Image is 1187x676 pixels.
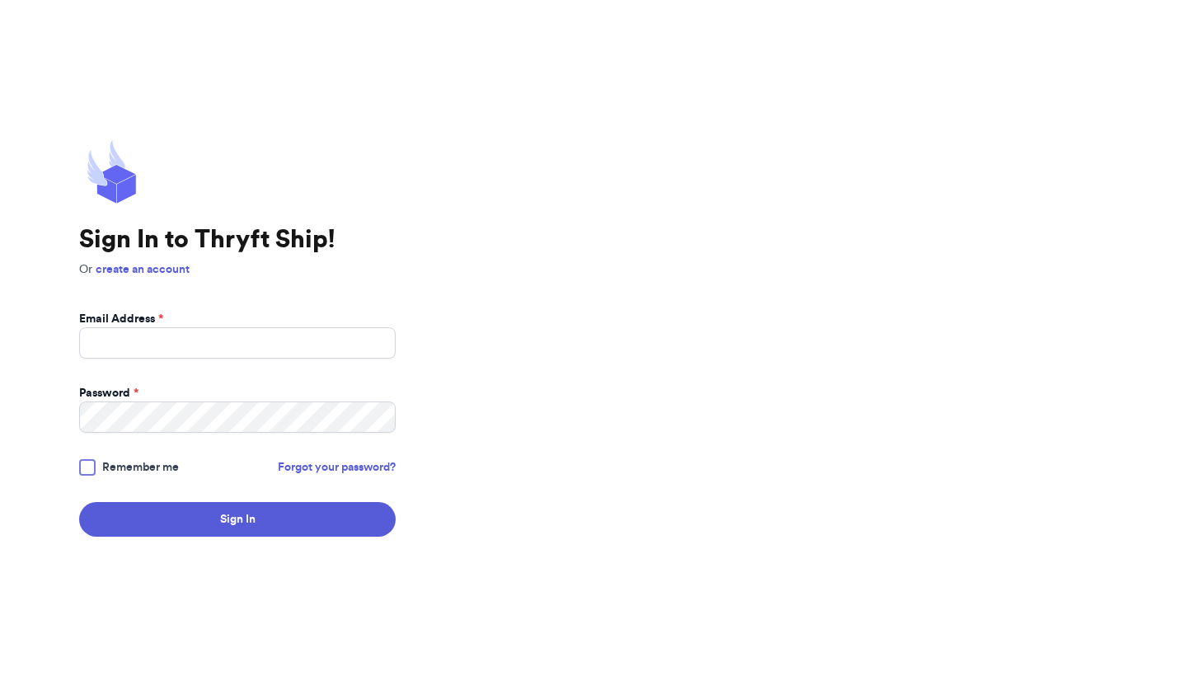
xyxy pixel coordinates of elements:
[102,459,179,476] span: Remember me
[79,502,396,537] button: Sign In
[79,261,396,278] p: Or
[79,225,396,255] h1: Sign In to Thryft Ship!
[79,311,163,327] label: Email Address
[96,264,190,275] a: create an account
[79,385,138,401] label: Password
[278,459,396,476] a: Forgot your password?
